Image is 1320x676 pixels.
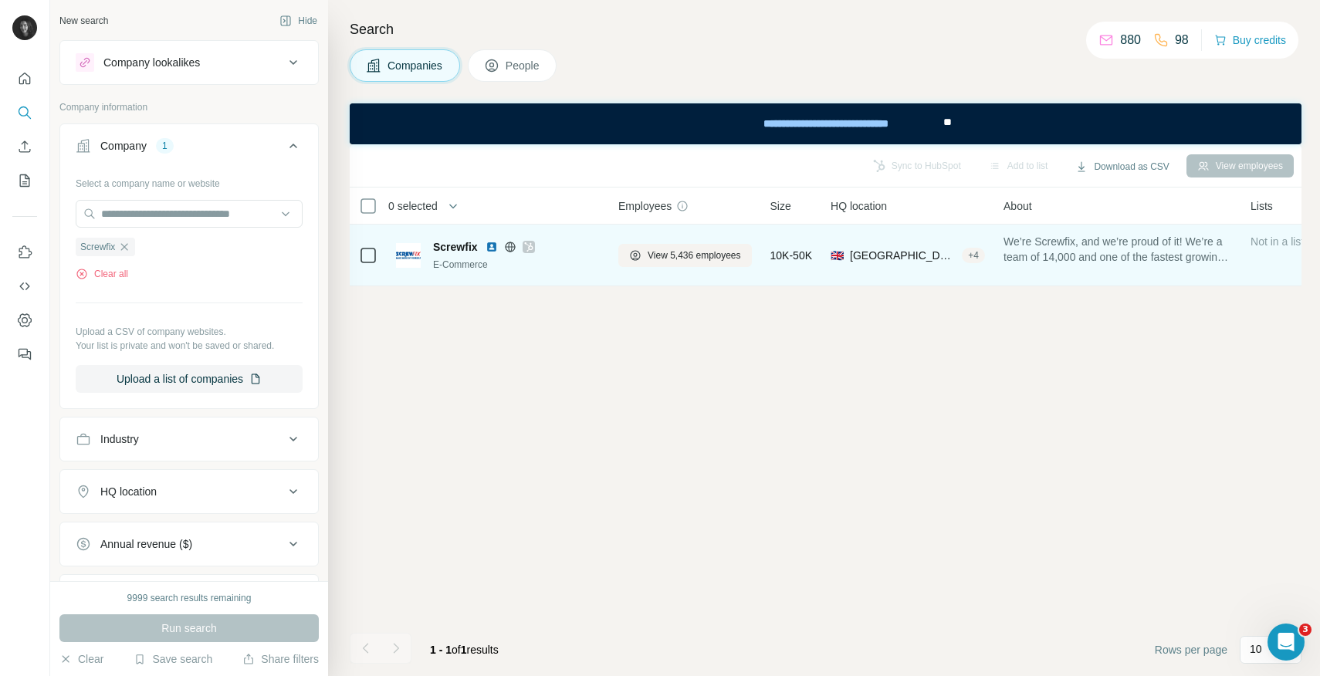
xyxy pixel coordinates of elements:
[12,99,37,127] button: Search
[100,484,157,499] div: HQ location
[80,240,115,254] span: Screwfix
[1155,642,1227,657] span: Rows per page
[156,139,174,153] div: 1
[388,198,438,214] span: 0 selected
[269,9,328,32] button: Hide
[12,238,37,266] button: Use Surfe on LinkedIn
[831,198,887,214] span: HQ location
[76,339,303,353] p: Your list is private and won't be saved or shared.
[350,19,1301,40] h4: Search
[486,241,498,253] img: LinkedIn logo
[770,198,791,214] span: Size
[1004,234,1232,265] span: We’re Screwfix, and we’re proud of it! We’re a team of 14,000 and one of the fastest growing reta...
[12,65,37,93] button: Quick start
[770,248,812,263] span: 10K-50K
[1214,29,1286,51] button: Buy credits
[60,44,318,81] button: Company lookalikes
[100,431,139,447] div: Industry
[433,258,600,272] div: E-Commerce
[1250,641,1262,657] p: 10
[12,272,37,300] button: Use Surfe API
[461,644,467,656] span: 1
[76,365,303,393] button: Upload a list of companies
[12,306,37,334] button: Dashboard
[100,536,192,552] div: Annual revenue ($)
[1299,624,1312,636] span: 3
[618,244,752,267] button: View 5,436 employees
[648,248,741,262] span: View 5,436 employees
[12,167,37,194] button: My lists
[388,58,444,73] span: Companies
[134,651,212,667] button: Save search
[76,325,303,339] p: Upload a CSV of company websites.
[60,526,318,563] button: Annual revenue ($)
[1251,235,1304,248] span: Not in a list
[12,133,37,161] button: Enrich CSV
[396,243,421,268] img: Logo of Screwfix
[59,100,319,114] p: Company information
[127,591,252,605] div: 9999 search results remaining
[433,239,478,255] span: Screwfix
[452,644,461,656] span: of
[506,58,541,73] span: People
[60,473,318,510] button: HQ location
[242,651,319,667] button: Share filters
[100,138,147,154] div: Company
[59,651,103,667] button: Clear
[350,103,1301,144] iframe: Banner
[1064,155,1180,178] button: Download as CSV
[76,267,128,281] button: Clear all
[850,248,956,263] span: [GEOGRAPHIC_DATA], [GEOGRAPHIC_DATA], [GEOGRAPHIC_DATA]
[430,644,499,656] span: results
[1251,198,1273,214] span: Lists
[1004,198,1032,214] span: About
[430,644,452,656] span: 1 - 1
[831,248,844,263] span: 🇬🇧
[59,14,108,28] div: New search
[962,248,985,262] div: + 4
[60,127,318,171] button: Company1
[12,340,37,368] button: Feedback
[103,55,200,70] div: Company lookalikes
[60,421,318,458] button: Industry
[12,15,37,40] img: Avatar
[1175,31,1189,49] p: 98
[1120,31,1141,49] p: 880
[60,578,318,615] button: Employees (size)
[1268,624,1305,661] iframe: Intercom live chat
[618,198,672,214] span: Employees
[76,171,303,191] div: Select a company name or website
